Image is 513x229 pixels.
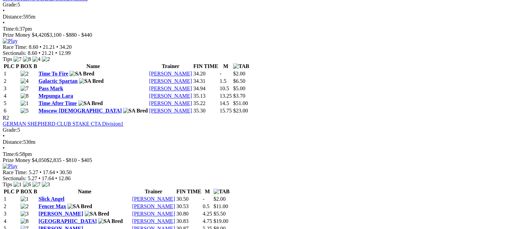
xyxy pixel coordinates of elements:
[55,50,57,56] span: •
[203,218,212,224] text: 4.75
[32,56,40,62] img: 4
[38,218,97,224] a: [GEOGRAPHIC_DATA]
[3,26,16,32] span: Time:
[3,32,510,38] div: Prize Money $4,420
[233,78,245,84] span: $6.50
[193,107,219,114] td: 35.30
[42,56,50,62] img: 2
[233,108,248,113] span: $23.00
[38,108,122,113] a: Moscow [DEMOGRAPHIC_DATA]
[21,108,29,114] img: 5
[3,169,27,175] span: Race Time:
[233,63,249,69] img: TAB
[3,8,5,13] span: •
[47,157,92,163] span: $2,835 - $810 - $405
[233,71,245,76] span: $2.00
[193,85,219,92] td: 34.94
[220,100,229,106] text: 14.5
[43,44,55,50] span: 21.21
[21,63,32,69] span: BOX
[4,63,15,69] span: PLC
[43,169,55,175] span: 17.64
[193,78,219,85] td: 34.31
[16,189,19,194] span: P
[38,100,77,106] a: Time After Time
[3,50,26,56] span: Sectionals:
[38,203,66,209] a: Fencer Max
[42,182,50,188] img: 3
[3,175,26,181] span: Sectionals:
[3,157,510,163] div: Prize Money $4,050
[3,93,20,99] td: 4
[56,44,58,50] span: •
[3,182,12,187] span: Tips
[3,70,20,77] td: 1
[193,70,219,77] td: 34.20
[3,127,510,133] div: 5
[219,63,232,70] th: M
[69,71,94,77] img: SA Bred
[203,203,209,209] text: 0.5
[21,189,32,194] span: BOX
[3,2,510,8] div: 5
[21,78,29,84] img: 4
[149,93,192,99] a: [PERSON_NAME]
[3,139,23,145] span: Distance:
[3,151,510,157] div: 6:58pm
[203,211,212,217] text: 4.25
[60,169,72,175] span: 30.50
[28,50,37,56] span: 8.60
[3,56,12,62] span: Tips
[3,115,9,121] span: R2
[3,107,20,114] td: 6
[176,210,202,217] td: 30.80
[29,169,38,175] span: 5.27
[176,188,202,195] th: FIN TIME
[33,63,37,69] span: B
[58,50,70,56] span: 12.99
[213,196,226,202] span: $2.00
[23,56,31,62] img: 8
[132,211,175,217] a: [PERSON_NAME]
[98,218,123,224] img: SA Bred
[132,196,175,202] a: [PERSON_NAME]
[38,188,131,195] th: Name
[38,93,73,99] a: Mepunga Lara
[23,182,31,188] img: 6
[21,218,29,224] img: 8
[21,100,29,106] img: 1
[213,189,230,195] img: TAB
[149,71,192,76] a: [PERSON_NAME]
[3,14,23,20] span: Distance:
[38,78,78,84] a: Galactic Spartan
[3,210,20,217] td: 3
[47,32,92,38] span: $3,100 - $880 - $440
[38,86,63,91] a: Pass Mark
[193,63,219,70] th: FIN TIME
[3,38,18,44] img: Play
[13,56,22,62] img: 7
[176,196,202,202] td: 30.50
[132,218,175,224] a: [PERSON_NAME]
[16,63,19,69] span: P
[3,20,5,26] span: •
[56,169,58,175] span: •
[3,203,20,210] td: 2
[60,44,72,50] span: 34.20
[42,50,54,56] span: 21.21
[193,100,219,107] td: 35.22
[213,218,228,224] span: $19.00
[123,108,148,114] img: SA Bred
[39,169,41,175] span: •
[85,211,109,217] img: SA Bred
[39,44,41,50] span: •
[21,93,29,99] img: 8
[3,85,20,92] td: 3
[213,203,228,209] span: $11.00
[220,86,229,91] text: 10.5
[3,78,20,85] td: 2
[3,163,18,169] img: Play
[149,100,192,106] a: [PERSON_NAME]
[132,188,175,195] th: Trainer
[32,182,40,188] img: 7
